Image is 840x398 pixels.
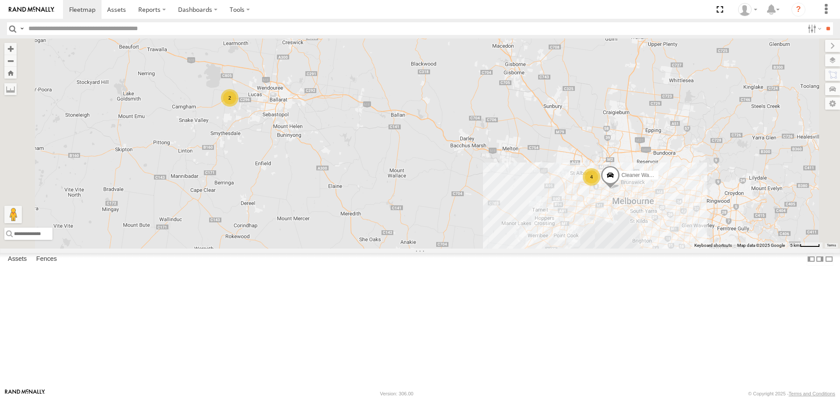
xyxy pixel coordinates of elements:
[4,55,17,67] button: Zoom out
[622,173,665,179] span: Cleaner Wagon #1
[737,243,785,248] span: Map data ©2025 Google
[694,242,732,249] button: Keyboard shortcuts
[787,242,822,249] button: Map Scale: 5 km per 42 pixels
[825,253,833,266] label: Hide Summary Table
[380,391,413,396] div: Version: 306.00
[804,22,823,35] label: Search Filter Options
[221,89,238,107] div: 2
[827,243,836,247] a: Terms (opens in new tab)
[790,243,800,248] span: 5 km
[807,253,815,266] label: Dock Summary Table to the Left
[4,83,17,95] label: Measure
[748,391,835,396] div: © Copyright 2025 -
[825,97,840,110] label: Map Settings
[5,389,45,398] a: Visit our Website
[4,67,17,79] button: Zoom Home
[32,253,61,266] label: Fences
[4,206,22,223] button: Drag Pegman onto the map to open Street View
[9,7,54,13] img: rand-logo.svg
[791,3,805,17] i: ?
[789,391,835,396] a: Terms and Conditions
[4,43,17,55] button: Zoom in
[3,253,31,266] label: Assets
[815,253,824,266] label: Dock Summary Table to the Right
[18,22,25,35] label: Search Query
[583,168,600,186] div: 4
[735,3,760,16] div: John Vu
